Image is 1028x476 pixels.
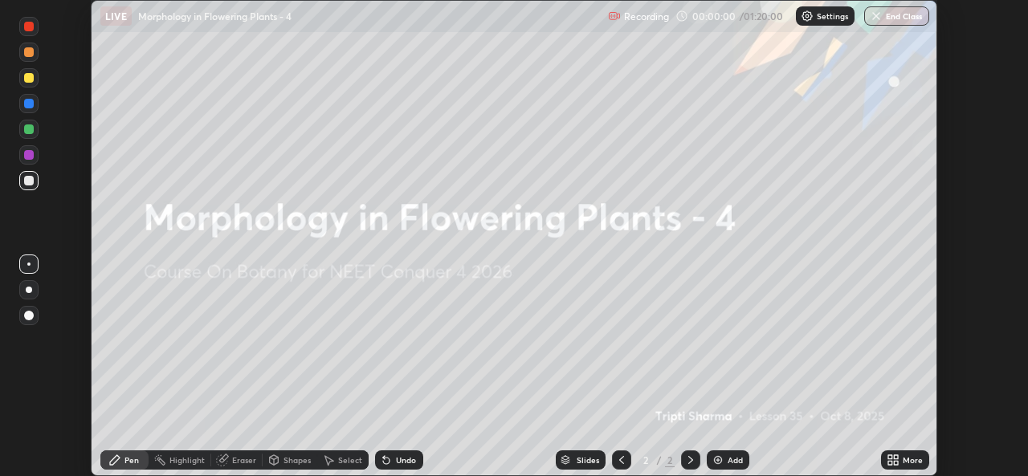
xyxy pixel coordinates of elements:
[608,10,621,22] img: recording.375f2c34.svg
[665,453,675,467] div: 2
[232,456,256,464] div: Eraser
[124,456,139,464] div: Pen
[624,10,669,22] p: Recording
[577,456,599,464] div: Slides
[169,456,205,464] div: Highlight
[105,10,127,22] p: LIVE
[870,10,883,22] img: end-class-cross
[712,454,724,466] img: add-slide-button
[864,6,929,26] button: End Class
[817,12,848,20] p: Settings
[396,456,416,464] div: Undo
[903,456,923,464] div: More
[728,456,743,464] div: Add
[138,10,292,22] p: Morphology in Flowering Plants - 4
[284,456,311,464] div: Shapes
[801,10,814,22] img: class-settings-icons
[338,456,362,464] div: Select
[638,455,654,465] div: 2
[657,455,662,465] div: /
